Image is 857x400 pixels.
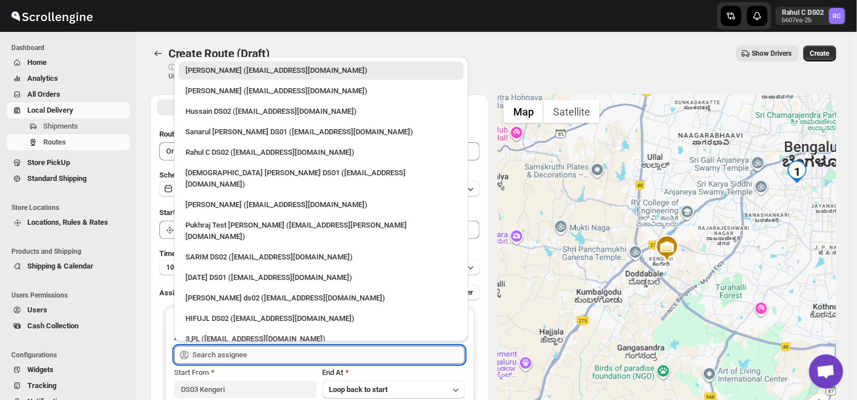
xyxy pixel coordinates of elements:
span: Users [27,306,47,314]
span: Products and Shipping [11,247,131,256]
button: [DATE]|[DATE] [159,181,480,197]
div: [PERSON_NAME] ds02 ([EMAIL_ADDRESS][DOMAIN_NAME]) [186,292,457,304]
li: Mujakkir Benguli (voweh79617@daypey.com) [174,80,468,100]
button: Show street map [504,100,543,123]
span: Scheduled for [159,171,205,179]
span: Rahul C DS02 [829,8,845,24]
li: Hussain DS02 (jarav60351@abatido.com) [174,100,468,121]
div: [PERSON_NAME] ([EMAIL_ADDRESS][DOMAIN_NAME]) [186,199,457,211]
button: Locations, Rules & Rates [7,215,130,230]
li: 3 PL (hello@home-run.co) [174,328,468,348]
span: Local Delivery [27,106,73,114]
li: Raja DS01 (gasecig398@owlny.com) [174,266,468,287]
span: Create Route (Draft) [168,47,270,60]
span: Analytics [27,74,58,83]
input: Search assignee [192,346,465,364]
p: Rahul C DS02 [782,8,825,17]
span: Tracking [27,381,56,390]
span: Locations, Rules & Rates [27,218,108,226]
span: Start From [174,368,209,377]
div: Sanarul [PERSON_NAME] DS01 ([EMAIL_ADDRESS][DOMAIN_NAME]) [186,126,457,138]
span: Assign to [159,288,190,297]
button: Show Drivers [736,46,799,61]
span: Widgets [27,365,53,374]
span: Time Per Stop [159,249,205,258]
span: Users Permissions [11,291,131,300]
span: Shipping & Calendar [27,262,93,270]
div: SARIM DS02 ([EMAIL_ADDRESS][DOMAIN_NAME]) [186,251,457,263]
span: All Orders [27,90,60,98]
div: 3 PL ([EMAIL_ADDRESS][DOMAIN_NAME]) [186,333,457,345]
button: Analytics [7,71,130,86]
div: Open chat [809,354,843,389]
span: Home [27,58,47,67]
button: Routes [7,134,130,150]
button: Widgets [7,362,130,378]
button: 10 minutes [159,259,480,275]
li: Pukhraj Test Grewal (lesogip197@pariag.com) [174,214,468,246]
li: Rahul C DS02 (rahul.chopra@home-run.co) [174,141,468,162]
span: Dashboard [11,43,131,52]
button: All Orders [7,86,130,102]
span: Cash Collection [27,321,79,330]
button: User menu [776,7,846,25]
text: RC [833,13,841,20]
div: HIFUJL DS02 ([EMAIL_ADDRESS][DOMAIN_NAME]) [186,313,457,324]
button: Routes [150,46,166,61]
input: Eg: Bengaluru Route [159,142,480,160]
div: Rahul C DS02 ([EMAIL_ADDRESS][DOMAIN_NAME]) [186,147,457,158]
span: Standard Shipping [27,174,86,183]
div: [PERSON_NAME] ([EMAIL_ADDRESS][DOMAIN_NAME]) [186,65,457,76]
div: End At [323,367,465,378]
li: Sanarul Haque DS01 (fefifag638@adosnan.com) [174,121,468,141]
span: Routes [43,138,66,146]
span: Configurations [11,350,131,360]
div: [PERSON_NAME] ([EMAIL_ADDRESS][DOMAIN_NAME]) [186,85,457,97]
li: Rahul Chopra (pukhraj@home-run.co) [174,61,468,80]
li: HIFUJL DS02 (cepali9173@intady.com) [174,307,468,328]
li: Rashidul ds02 (vaseno4694@minduls.com) [174,287,468,307]
span: Show Drivers [752,49,792,58]
button: All Route Options [157,100,319,116]
button: Shipping & Calendar [7,258,130,274]
span: 10 minutes [166,263,200,272]
button: Tracking [7,378,130,394]
button: Create [804,46,837,61]
span: Store PickUp [27,158,70,167]
button: Home [7,55,130,71]
button: Users [7,302,130,318]
div: Hussain DS02 ([EMAIL_ADDRESS][DOMAIN_NAME]) [186,106,457,117]
div: [DEMOGRAPHIC_DATA] [PERSON_NAME] DS01 ([EMAIL_ADDRESS][DOMAIN_NAME]) [186,167,457,190]
p: ⓘ Shipments can also be added from Shipments menu Unrouted tab [168,63,348,81]
button: Loop back to start [323,381,465,399]
div: [DATE] DS01 ([EMAIL_ADDRESS][DOMAIN_NAME]) [186,272,457,283]
button: Shipments [7,118,130,134]
li: SARIM DS02 (xititor414@owlny.com) [174,246,468,266]
span: Store Locations [11,203,131,212]
span: Start Location (Warehouse) [159,208,249,217]
p: b607ea-2b [782,17,825,24]
div: Pukhraj Test [PERSON_NAME] ([EMAIL_ADDRESS][PERSON_NAME][DOMAIN_NAME]) [186,220,457,242]
button: Show satellite imagery [543,100,600,123]
li: Islam Laskar DS01 (vixib74172@ikowat.com) [174,162,468,193]
span: Loop back to start [329,385,388,394]
button: Cash Collection [7,318,130,334]
li: Vikas Rathod (lolegiy458@nalwan.com) [174,193,468,214]
img: ScrollEngine [9,2,94,30]
span: Shipments [43,122,78,130]
div: 1 [786,160,809,183]
span: Route Name [159,130,199,138]
span: Create [810,49,830,58]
